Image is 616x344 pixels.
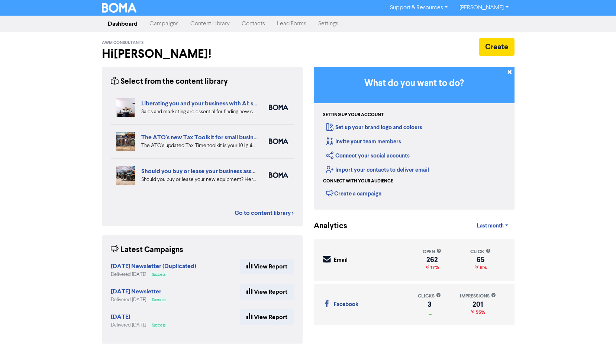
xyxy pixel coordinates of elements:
[152,324,165,327] span: Success
[111,289,161,295] a: [DATE] Newsletter
[326,166,429,173] a: Import your contacts to deliver email
[474,309,485,315] span: 55%
[111,314,130,320] a: [DATE]
[326,138,401,145] a: Invite your team members
[141,108,258,116] div: Sales and marketing are essential for finding new customers but eat into your business time. We e...
[334,300,358,309] div: Facebook
[477,223,504,229] span: Last month
[470,257,491,263] div: 65
[111,288,161,295] strong: [DATE] Newsletter
[423,248,441,255] div: open
[111,244,183,256] div: Latest Campaigns
[454,2,514,14] a: [PERSON_NAME]
[326,152,410,159] a: Connect your social accounts
[111,262,196,270] strong: [DATE] Newsletter (Duplicated)
[141,168,262,175] a: Should you buy or lease your business assets?
[326,188,381,199] div: Create a campaign
[102,40,143,45] span: AWM Consultants
[579,308,616,344] iframe: Chat Widget
[269,172,288,178] img: boma_accounting
[184,16,236,31] a: Content Library
[141,134,283,141] a: The ATO's new Tax Toolkit for small business owners
[312,16,344,31] a: Settings
[102,47,303,61] h2: Hi [PERSON_NAME] !
[111,313,130,321] strong: [DATE]
[460,293,496,300] div: impressions
[423,257,441,263] div: 262
[141,100,303,107] a: Liberating you and your business with AI: sales and marketing
[102,3,137,13] img: BOMA Logo
[323,112,384,118] div: Setting up your account
[240,259,294,274] a: View Report
[325,78,503,89] h3: What do you want to do?
[478,265,487,271] span: 6%
[240,284,294,300] a: View Report
[418,302,441,308] div: 3
[271,16,312,31] a: Lead Forms
[418,293,441,300] div: clicks
[152,298,165,302] span: Success
[479,38,515,56] button: Create
[384,2,454,14] a: Support & Resources
[323,178,393,185] div: Connect with your audience
[111,271,196,278] div: Delivered [DATE]
[460,302,496,308] div: 201
[111,296,168,303] div: Delivered [DATE]
[141,176,258,184] div: Should you buy or lease your new equipment? Here are some pros and cons of each. We also can revi...
[141,142,258,150] div: The ATO’s updated Tax Time toolkit is your 101 guide to business taxes. We’ve summarised the key ...
[334,256,348,265] div: Email
[470,248,491,255] div: click
[152,273,165,277] span: Success
[143,16,184,31] a: Campaigns
[240,309,294,325] a: View Report
[314,67,515,210] div: Getting Started in BOMA
[269,138,288,144] img: boma
[236,16,271,31] a: Contacts
[471,219,514,233] a: Last month
[269,105,288,110] img: boma
[326,124,422,131] a: Set up your brand logo and colours
[111,76,228,87] div: Select from the content library
[102,16,143,31] a: Dashboard
[111,322,168,329] div: Delivered [DATE]
[427,309,432,315] span: _
[429,265,439,271] span: 17%
[235,208,294,217] a: Go to content library >
[111,264,196,270] a: [DATE] Newsletter (Duplicated)
[314,220,338,232] div: Analytics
